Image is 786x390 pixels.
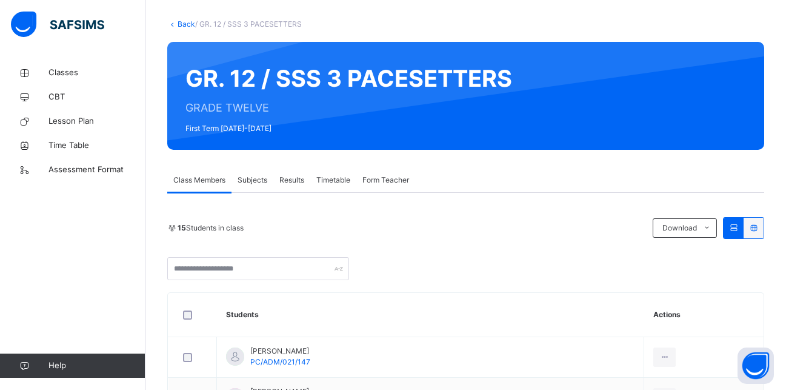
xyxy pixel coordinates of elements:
img: safsims [11,12,104,37]
a: Back [178,19,195,29]
span: / GR. 12 / SSS 3 PACESETTERS [195,19,302,29]
span: Timetable [316,175,350,186]
span: CBT [48,91,145,103]
span: Assessment Format [48,164,145,176]
span: Students in class [178,223,244,234]
span: Help [48,360,145,372]
span: PC/ADM/021/147 [250,357,310,366]
span: Subjects [238,175,267,186]
span: Download [662,223,697,234]
span: [PERSON_NAME] [250,346,310,357]
b: 15 [178,223,186,232]
span: Class Members [173,175,225,186]
th: Actions [644,293,764,337]
span: First Term [DATE]-[DATE] [185,123,512,134]
span: Lesson Plan [48,115,145,127]
button: Open asap [738,348,774,384]
span: Form Teacher [362,175,409,186]
span: Time Table [48,140,145,152]
span: Results [279,175,304,186]
span: Classes [48,67,145,79]
th: Students [217,293,644,337]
